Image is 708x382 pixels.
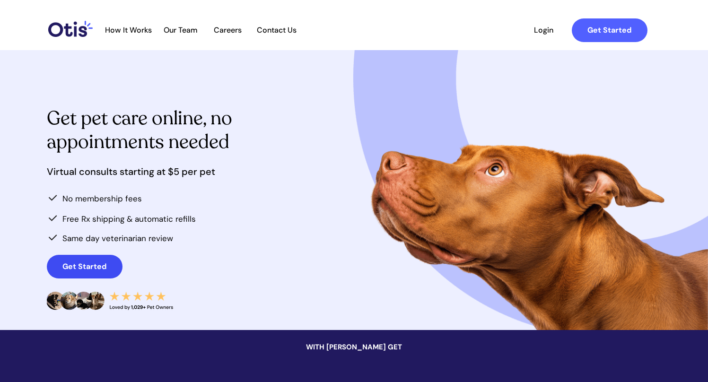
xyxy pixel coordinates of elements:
[522,18,566,42] a: Login
[572,18,647,42] a: Get Started
[47,105,232,155] span: Get pet care online, no appointments needed
[62,193,142,204] span: No membership fees
[62,233,173,243] span: Same day veterinarian review
[47,165,215,178] span: Virtual consults starting at $5 per pet
[306,342,402,352] span: WITH [PERSON_NAME] GET
[100,26,157,35] a: How It Works
[47,255,122,278] a: Get Started
[157,26,204,35] a: Our Team
[62,214,196,224] span: Free Rx shipping & automatic refills
[62,261,106,271] strong: Get Started
[252,26,302,35] a: Contact Us
[587,25,631,35] strong: Get Started
[205,26,251,35] a: Careers
[522,26,566,35] span: Login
